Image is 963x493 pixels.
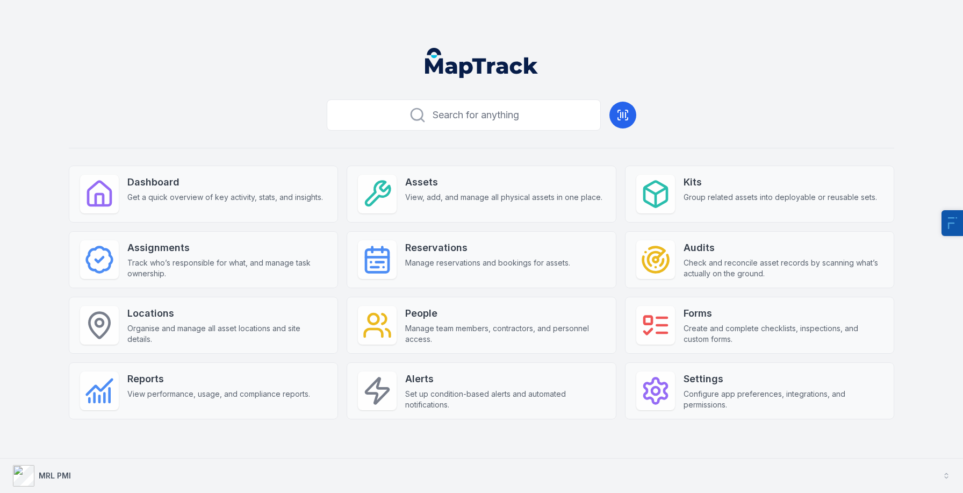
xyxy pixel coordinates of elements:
a: DashboardGet a quick overview of key activity, stats, and insights. [69,166,338,223]
strong: Alerts [405,371,605,387]
a: SettingsConfigure app preferences, integrations, and permissions. [625,362,894,419]
span: Manage reservations and bookings for assets. [405,258,570,268]
span: Set up condition-based alerts and automated notifications. [405,389,605,410]
strong: Audits [684,240,883,255]
a: AuditsCheck and reconcile asset records by scanning what’s actually on the ground. [625,231,894,288]
span: Get a quick overview of key activity, stats, and insights. [127,192,323,203]
strong: Forms [684,306,883,321]
a: FormsCreate and complete checklists, inspections, and custom forms. [625,297,894,354]
strong: Assignments [127,240,327,255]
strong: Settings [684,371,883,387]
span: Configure app preferences, integrations, and permissions. [684,389,883,410]
button: Search for anything [327,99,601,131]
strong: Reports [127,371,310,387]
strong: People [405,306,605,321]
span: Search for anything [433,108,519,123]
a: AssetsView, add, and manage all physical assets in one place. [347,166,616,223]
strong: Reservations [405,240,570,255]
strong: Kits [684,175,877,190]
strong: Locations [127,306,327,321]
span: View, add, and manage all physical assets in one place. [405,192,602,203]
span: Manage team members, contractors, and personnel access. [405,323,605,345]
a: LocationsOrganise and manage all asset locations and site details. [69,297,338,354]
strong: Assets [405,175,602,190]
a: ReservationsManage reservations and bookings for assets. [347,231,616,288]
span: Group related assets into deployable or reusable sets. [684,192,877,203]
a: ReportsView performance, usage, and compliance reports. [69,362,338,419]
a: KitsGroup related assets into deployable or reusable sets. [625,166,894,223]
a: AlertsSet up condition-based alerts and automated notifications. [347,362,616,419]
nav: Global [408,48,555,78]
span: Organise and manage all asset locations and site details. [127,323,327,345]
a: AssignmentsTrack who’s responsible for what, and manage task ownership. [69,231,338,288]
span: Track who’s responsible for what, and manage task ownership. [127,258,327,279]
a: PeopleManage team members, contractors, and personnel access. [347,297,616,354]
strong: Dashboard [127,175,323,190]
span: Create and complete checklists, inspections, and custom forms. [684,323,883,345]
strong: MRL PMI [39,471,71,480]
span: View performance, usage, and compliance reports. [127,389,310,399]
span: Check and reconcile asset records by scanning what’s actually on the ground. [684,258,883,279]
